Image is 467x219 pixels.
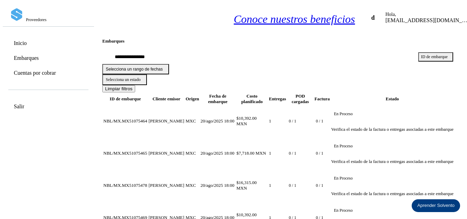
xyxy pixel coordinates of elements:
[103,150,147,156] span: NBL/MX.MX51075465
[105,86,132,91] span: Limpiar filtros
[185,106,199,137] td: MXC
[185,170,199,201] td: MXC
[386,96,399,101] span: Estado
[316,119,323,123] span: 0 / 1
[14,40,27,46] a: Inicio
[8,36,88,50] div: Inicio
[236,170,268,201] td: $16,315.00 MXN
[334,176,353,181] p: En proceso
[417,202,455,209] p: Aprender Solvento
[334,208,353,213] p: En proceso
[148,170,185,201] td: [PERSON_NAME]
[26,17,86,22] p: Proveedores
[208,93,227,104] span: Fecha de embarque
[103,118,147,124] span: NBL/MX.MX51075464
[148,106,185,137] td: [PERSON_NAME]
[200,150,234,156] span: 20/ago/2025 18:00
[186,96,199,101] span: Origen
[14,103,24,110] a: Salir
[102,85,135,92] button: Limpiar filtros
[269,170,287,201] td: 1
[289,119,296,123] span: 0 / 1
[200,183,234,188] span: 20/ago/2025 18:00
[269,106,287,137] td: 1
[110,96,141,101] span: ID de embarque
[185,138,199,169] td: MXC
[102,64,169,74] button: Selecciona un rango de fechas
[152,96,180,101] span: Cliente emisor
[8,66,88,80] div: Cuentas por cobrar
[8,100,88,113] div: Salir
[334,111,353,117] p: En proceso
[241,93,263,104] span: Costo planificado
[269,138,287,169] td: 1
[316,151,323,155] span: 0 / 1
[14,70,56,76] a: Cuentas por cobrar
[316,183,323,188] span: 0 / 1
[331,127,454,132] p: Verifica el estado de la factura o entregas asociadas a este embarque
[412,199,460,212] div: Aprender Solvento
[103,183,147,188] span: NBL/MX.MX51075478
[102,38,456,44] h4: Embarques
[234,13,355,26] a: Conoce nuestros beneficios
[331,191,454,197] p: Verifica el estado de la factura o entregas asociadas a este embarque
[102,74,147,85] button: Selecciona un estado
[334,144,353,149] p: En proceso
[236,138,268,169] td: $7,718.00 MXN
[148,138,185,169] td: [PERSON_NAME]
[421,54,448,60] span: ID de embarque
[289,151,296,155] span: 0 / 1
[14,55,39,61] a: Embarques
[331,159,454,164] p: Verifica el estado de la factura o entregas asociadas a este embarque
[269,96,286,101] span: Entregas
[236,106,268,137] td: $10,392.00 MXN
[200,118,234,124] span: 20/ago/2025 18:00
[315,96,330,101] span: Factura
[8,51,88,65] div: Embarques
[418,52,453,62] button: ID de embarque
[292,93,309,104] span: POD cargadas
[289,183,296,188] span: 0 / 1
